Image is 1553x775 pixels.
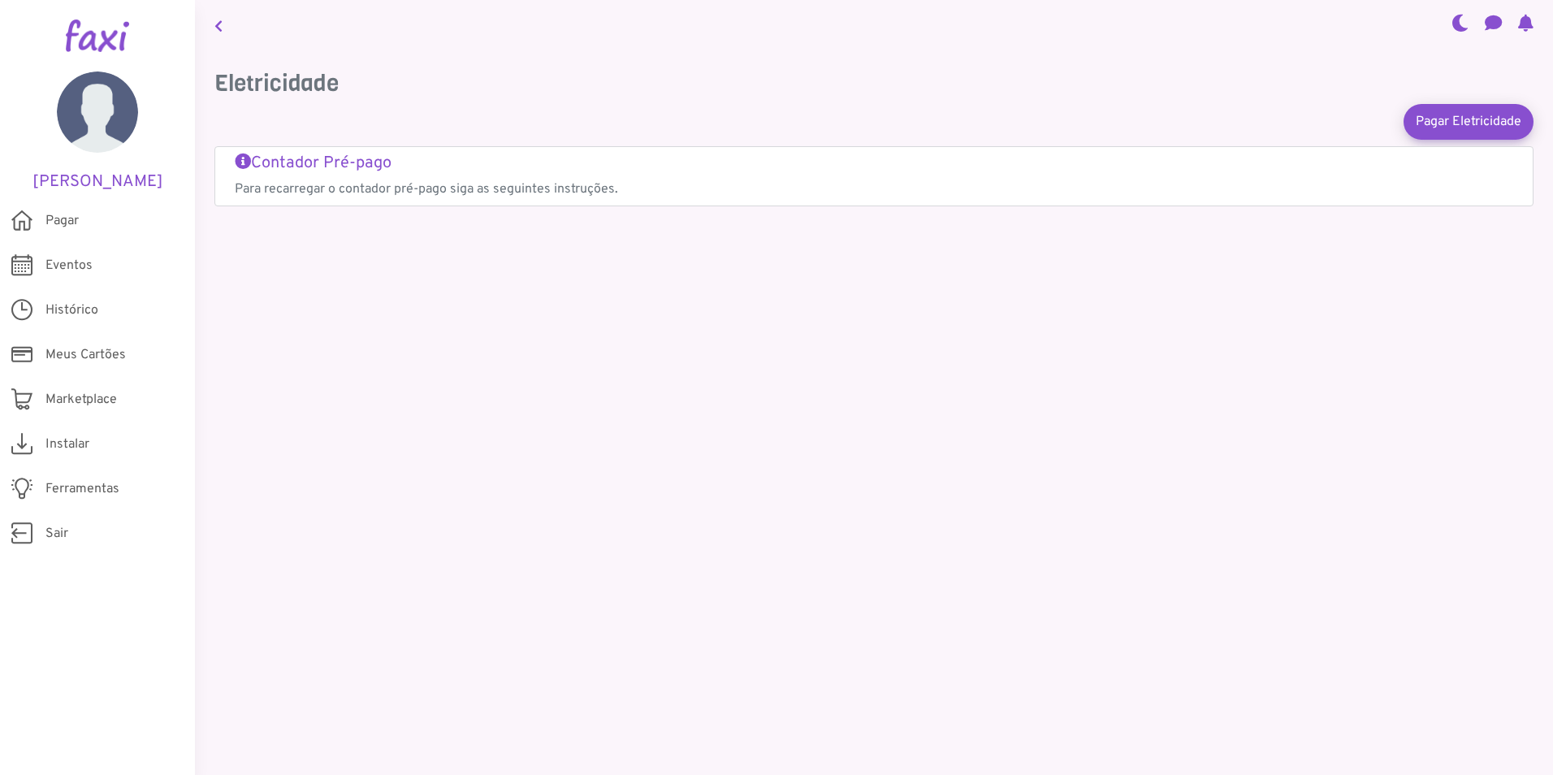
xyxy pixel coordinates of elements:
[45,524,68,543] span: Sair
[24,71,171,192] a: [PERSON_NAME]
[235,154,1513,173] h5: Contador Pré-pago
[45,345,126,365] span: Meus Cartões
[45,211,79,231] span: Pagar
[45,479,119,499] span: Ferramentas
[1404,104,1534,140] a: Pagar Eletricidade
[214,70,1534,97] h3: Eletricidade
[235,154,1513,199] a: Contador Pré-pago Para recarregar o contador pré-pago siga as seguintes instruções.
[24,172,171,192] h5: [PERSON_NAME]
[45,435,89,454] span: Instalar
[45,256,93,275] span: Eventos
[235,180,1513,199] p: Para recarregar o contador pré-pago siga as seguintes instruções.
[45,390,117,409] span: Marketplace
[45,301,98,320] span: Histórico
